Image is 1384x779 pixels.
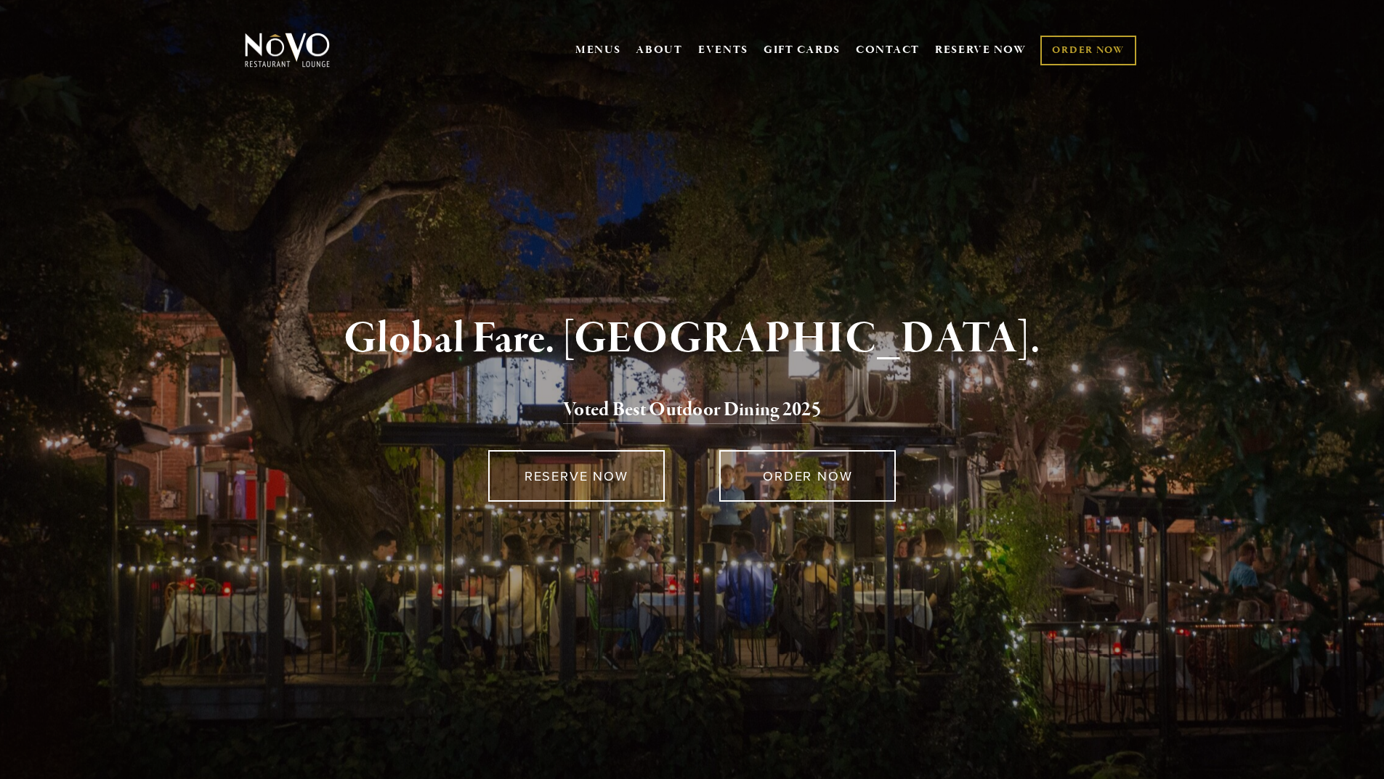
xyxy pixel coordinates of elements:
[575,43,621,57] a: MENUS
[698,43,748,57] a: EVENTS
[935,36,1027,64] a: RESERVE NOW
[636,43,683,57] a: ABOUT
[488,450,665,502] a: RESERVE NOW
[856,36,920,64] a: CONTACT
[242,32,333,68] img: Novo Restaurant &amp; Lounge
[344,311,1040,367] strong: Global Fare. [GEOGRAPHIC_DATA].
[764,36,841,64] a: GIFT CARDS
[563,397,812,425] a: Voted Best Outdoor Dining 202
[1040,36,1136,65] a: ORDER NOW
[719,450,896,502] a: ORDER NOW
[269,395,1116,425] h2: 5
